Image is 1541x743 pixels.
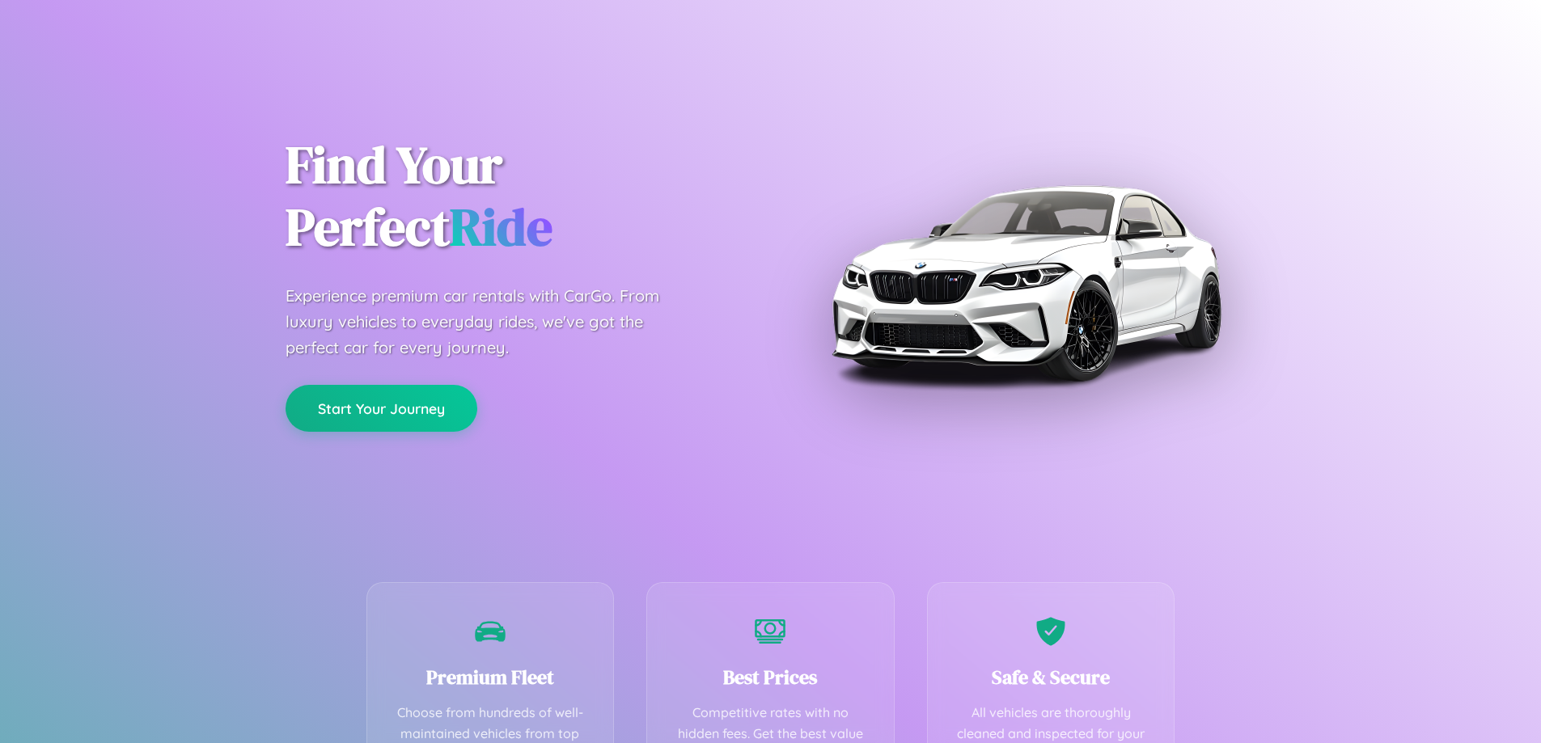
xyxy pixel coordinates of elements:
[671,664,870,690] h3: Best Prices
[392,664,590,690] h3: Premium Fleet
[952,664,1150,690] h3: Safe & Secure
[450,192,552,262] span: Ride
[286,134,747,259] h1: Find Your Perfect
[823,81,1228,485] img: Premium BMW car rental vehicle
[286,385,477,432] button: Start Your Journey
[286,283,690,361] p: Experience premium car rentals with CarGo. From luxury vehicles to everyday rides, we've got the ...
